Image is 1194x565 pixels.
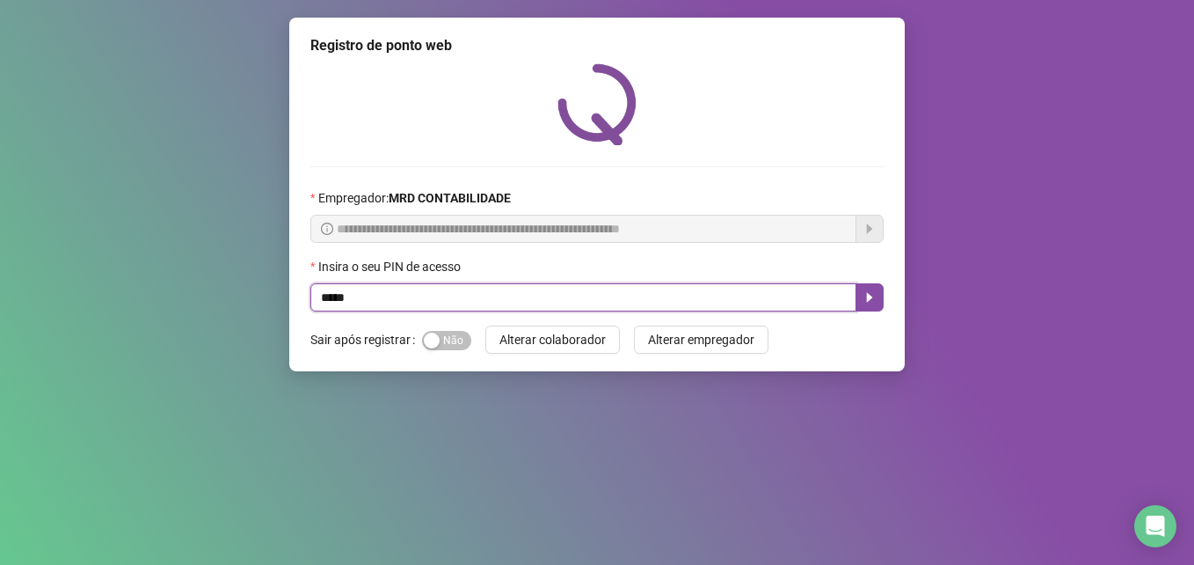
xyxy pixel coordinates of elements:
[318,188,511,208] span: Empregador :
[634,326,768,354] button: Alterar empregador
[1134,505,1176,547] div: Open Intercom Messenger
[557,63,637,145] img: QRPoint
[310,257,472,276] label: Insira o seu PIN de acesso
[648,330,754,349] span: Alterar empregador
[499,330,606,349] span: Alterar colaborador
[321,223,333,235] span: info-circle
[485,326,620,354] button: Alterar colaborador
[863,290,877,305] span: caret-right
[310,35,884,56] div: Registro de ponto web
[389,191,511,205] strong: MRD CONTABILIDADE
[310,326,422,354] label: Sair após registrar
